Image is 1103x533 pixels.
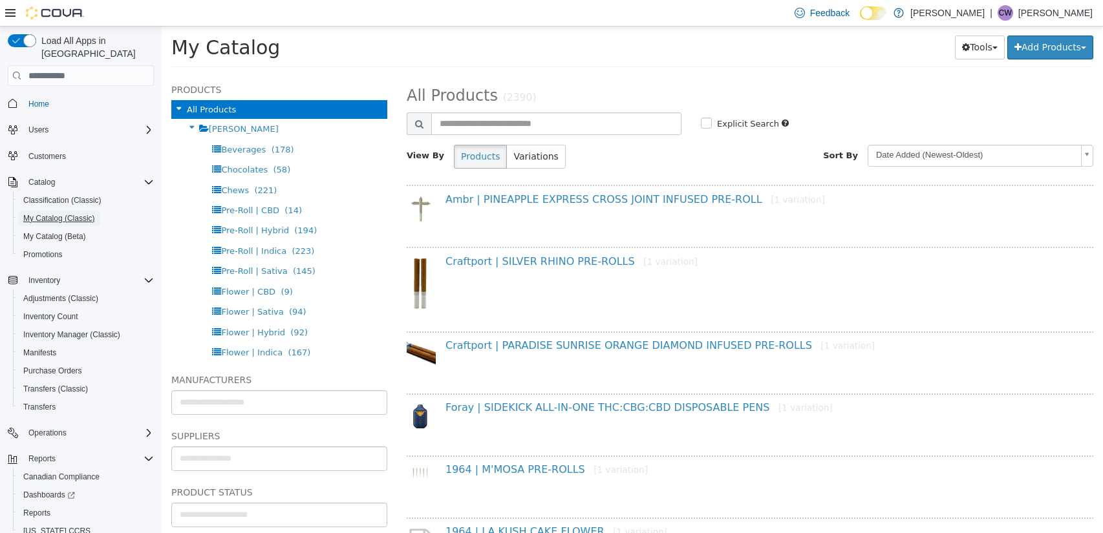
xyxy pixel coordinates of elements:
[23,490,75,500] span: Dashboards
[126,321,149,331] span: (167)
[18,505,154,521] span: Reports
[18,469,105,485] a: Canadian Compliance
[23,472,100,482] span: Canadian Compliance
[617,376,671,386] small: [1 variation]
[345,118,403,142] button: Variations
[23,96,54,112] a: Home
[23,174,60,190] button: Catalog
[23,384,88,394] span: Transfers (Classic)
[13,398,159,416] button: Transfers
[59,301,123,311] span: Flower | Hybrid
[23,273,154,288] span: Inventory
[13,486,159,504] a: Dashboards
[18,229,154,244] span: My Catalog (Beta)
[18,193,154,208] span: Classification (Classic)
[13,246,159,264] button: Promotions
[860,6,887,20] input: Dark Mode
[133,199,155,209] span: (194)
[341,65,375,77] small: (2390)
[18,247,154,262] span: Promotions
[23,148,154,164] span: Customers
[284,167,663,179] a: Ambr | PINEAPPLE EXPRESS CROSS JOINT INFUSED PRE-ROLL[1 variation]
[23,249,63,260] span: Promotions
[284,313,713,325] a: Craftport | PARADISE SUNRISE ORANGE DIAMOND INFUSED PRE-ROLLS[1 variation]
[810,6,850,19] span: Feedback
[13,191,159,209] button: Classification (Classic)
[284,499,506,511] a: 1964 | LA KUSH CAKE FLOWER[1 variation]
[13,380,159,398] button: Transfers (Classic)
[609,168,663,178] small: [1 variation]
[13,468,159,486] button: Canadian Compliance
[23,273,65,288] button: Inventory
[18,363,154,379] span: Purchase Orders
[130,220,153,229] span: (223)
[3,121,159,139] button: Users
[23,425,72,441] button: Operations
[18,193,107,208] a: Classification (Classic)
[3,271,159,289] button: Inventory
[23,451,154,466] span: Reports
[59,138,106,148] span: Chocolates
[28,151,66,162] span: Customers
[23,213,95,224] span: My Catalog (Classic)
[245,124,283,134] span: View By
[23,425,154,441] span: Operations
[28,177,55,187] span: Catalog
[18,345,154,361] span: Manifests
[23,329,120,340] span: Inventory Manager (Classic)
[18,327,125,342] a: Inventory Manager (Classic)
[245,314,274,339] img: 150
[910,5,985,21] p: [PERSON_NAME]
[23,122,154,138] span: Users
[23,348,56,358] span: Manifests
[1018,5,1093,21] p: [PERSON_NAME]
[112,138,129,148] span: (58)
[245,167,274,197] img: 150
[18,399,154,415] span: Transfers
[47,98,117,107] span: [PERSON_NAME]
[10,10,118,32] span: My Catalog
[18,381,154,397] span: Transfers (Classic)
[661,124,696,134] span: Sort By
[18,309,83,324] a: Inventory Count
[23,366,82,376] span: Purchase Orders
[18,487,154,503] span: Dashboards
[59,118,104,128] span: Beverages
[123,179,140,189] span: (14)
[131,240,154,249] span: (145)
[846,9,932,33] button: Add Products
[110,118,133,128] span: (178)
[284,437,486,449] a: 1964 | M'MOSA PRE-ROLLS[1 variation]
[13,289,159,308] button: Adjustments (Classic)
[18,469,154,485] span: Canadian Compliance
[28,428,67,438] span: Operations
[10,56,226,71] h5: Products
[482,230,536,240] small: [1 variation]
[23,174,154,190] span: Catalog
[245,229,274,284] img: 150
[18,327,154,342] span: Inventory Manager (Classic)
[59,199,127,209] span: Pre-Roll | Hybrid
[432,438,486,448] small: [1 variation]
[3,424,159,442] button: Operations
[13,504,159,522] button: Reports
[127,280,145,290] span: (94)
[13,326,159,344] button: Inventory Manager (Classic)
[59,260,114,270] span: Flower | CBD
[18,291,103,306] a: Adjustments (Classic)
[23,293,98,304] span: Adjustments (Classic)
[999,5,1012,21] span: CW
[59,220,125,229] span: Pre-Roll | Indica
[10,402,226,417] h5: Suppliers
[23,402,56,412] span: Transfers
[13,344,159,362] button: Manifests
[23,508,50,518] span: Reports
[793,9,843,33] button: Tools
[129,301,146,311] span: (92)
[59,159,87,169] span: Chews
[92,159,115,169] span: (221)
[59,240,125,249] span: Pre-Roll | Sativa
[245,500,274,532] img: missing-image.png
[3,94,159,112] button: Home
[990,5,992,21] p: |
